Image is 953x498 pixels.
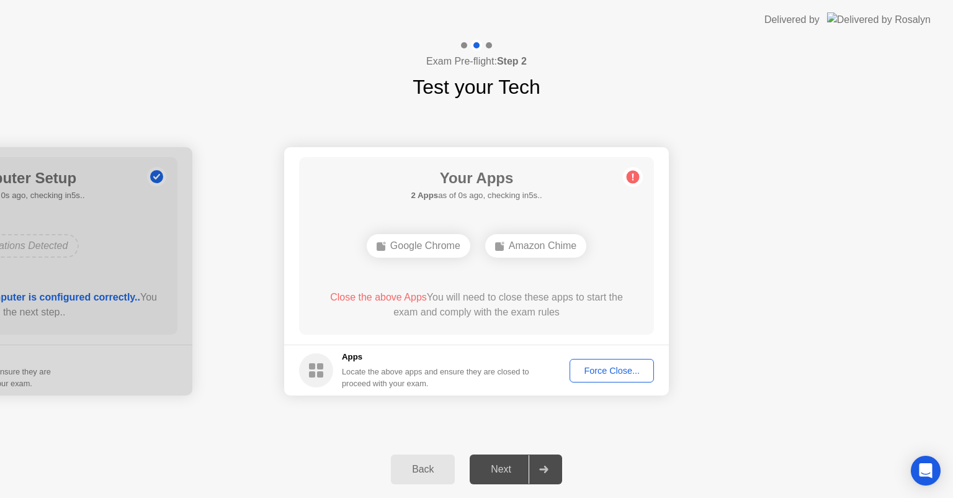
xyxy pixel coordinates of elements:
img: Delivered by Rosalyn [827,12,931,27]
span: Close the above Apps [330,292,427,302]
div: Locate the above apps and ensure they are closed to proceed with your exam. [342,366,530,389]
div: Google Chrome [367,234,470,258]
div: Force Close... [574,366,650,376]
div: You will need to close these apps to start the exam and comply with the exam rules [317,290,637,320]
div: Back [395,464,451,475]
div: Open Intercom Messenger [911,456,941,486]
button: Back [391,455,455,484]
div: Amazon Chime [485,234,586,258]
h1: Your Apps [411,167,542,189]
h5: Apps [342,351,530,363]
div: Delivered by [764,12,820,27]
h1: Test your Tech [413,72,540,102]
h5: as of 0s ago, checking in5s.. [411,189,542,202]
b: 2 Apps [411,191,438,200]
h4: Exam Pre-flight: [426,54,527,69]
b: Step 2 [497,56,527,66]
button: Force Close... [570,359,654,383]
div: Next [473,464,529,475]
button: Next [470,455,562,484]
